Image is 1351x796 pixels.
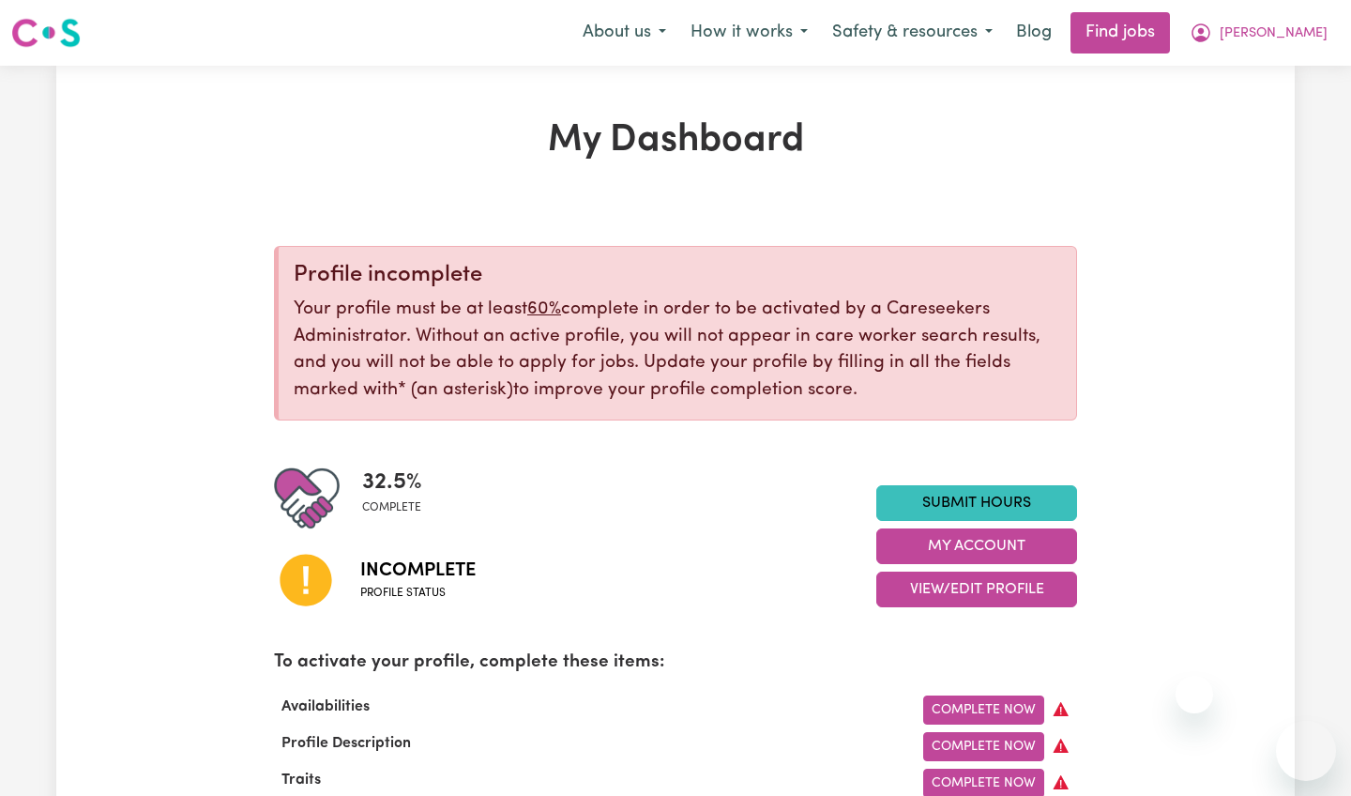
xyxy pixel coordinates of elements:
[1276,721,1336,781] iframe: Button to launch messaging window
[274,736,418,751] span: Profile Description
[11,11,81,54] a: Careseekers logo
[923,732,1044,761] a: Complete Now
[360,557,476,585] span: Incomplete
[820,13,1005,53] button: Safety & resources
[362,499,422,516] span: complete
[11,16,81,50] img: Careseekers logo
[1177,13,1340,53] button: My Account
[1005,12,1063,54] a: Blog
[923,696,1044,725] a: Complete Now
[274,699,377,714] span: Availabilities
[876,528,1077,564] button: My Account
[1176,676,1213,713] iframe: Close message
[274,118,1077,163] h1: My Dashboard
[1070,12,1170,54] a: Find jobs
[360,585,476,602] span: Profile status
[1220,23,1328,44] span: [PERSON_NAME]
[274,650,1077,677] p: To activate your profile, complete these items:
[527,300,561,318] u: 60%
[678,13,820,53] button: How it works
[362,466,422,499] span: 32.5 %
[570,13,678,53] button: About us
[294,262,1061,289] div: Profile incomplete
[398,381,513,399] span: an asterisk
[294,297,1061,405] p: Your profile must be at least complete in order to be activated by a Careseekers Administrator. W...
[362,466,437,531] div: Profile completeness: 32.5%
[876,485,1077,521] a: Submit Hours
[274,773,328,788] span: Traits
[876,572,1077,607] button: View/Edit Profile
